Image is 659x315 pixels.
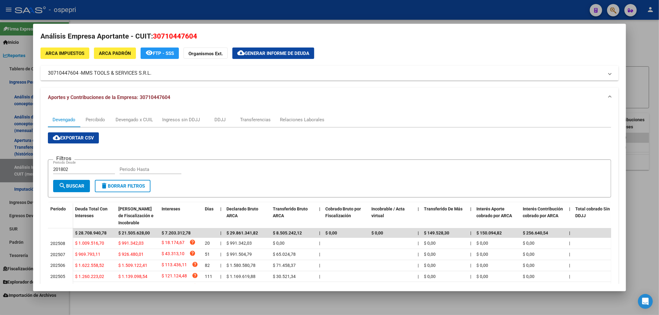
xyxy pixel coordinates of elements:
[226,274,256,279] span: $ 1.169.619,88
[573,202,619,230] datatable-header-cell: Total cobrado Sin DDJJ
[523,252,535,257] span: $ 0,00
[416,202,422,230] datatable-header-cell: |
[220,206,222,211] span: |
[45,51,84,56] span: ARCA Impuestos
[220,241,221,246] span: |
[48,69,604,77] mat-panel-title: 30710447604 -
[523,263,535,268] span: $ 0,00
[118,206,154,226] span: [PERSON_NAME] de Fiscalización e Incobrable
[202,202,218,230] datatable-header-cell: Dias
[224,202,270,230] datatable-header-cell: Declarado Bruto ARCA
[319,230,320,235] span: |
[240,116,271,123] div: Transferencias
[471,230,472,235] span: |
[226,230,258,235] span: $ 29.861.341,82
[153,51,174,56] span: FTP - SSS
[424,241,436,246] span: $ 0,00
[569,252,570,257] span: |
[40,48,89,59] button: ARCA Impuestos
[50,252,65,257] span: 202507
[81,69,151,77] span: MMS TOOLS & SERVICES S.R.L.
[99,51,131,56] span: ARCA Padrón
[100,183,145,189] span: Borrar Filtros
[638,294,653,309] div: Open Intercom Messenger
[471,252,471,257] span: |
[468,202,474,230] datatable-header-cell: |
[162,116,200,123] div: Ingresos sin DDJJ
[523,206,563,218] span: Interés Contribución cobrado por ARCA
[75,206,108,218] span: Deuda Total Con Intereses
[273,274,296,279] span: $ 30.521,34
[162,206,180,211] span: Intereses
[226,263,256,268] span: $ 1.580.580,78
[325,230,337,235] span: $ 0,00
[95,180,150,192] button: Borrar Filtros
[162,250,184,259] span: $ 43.313,10
[369,202,416,230] datatable-header-cell: Incobrable / Acta virtual
[220,263,221,268] span: |
[477,241,488,246] span: $ 0,00
[273,252,296,257] span: $ 65.024,78
[192,261,198,267] i: help
[53,180,90,192] button: Buscar
[418,274,419,279] span: |
[319,241,320,246] span: |
[245,51,309,56] span: Generar informe de deuda
[189,250,196,256] i: help
[75,274,104,279] span: $ 1.260.223,02
[319,263,320,268] span: |
[569,230,571,235] span: |
[418,263,419,268] span: |
[153,32,197,40] span: 30710447604
[116,116,153,123] div: Devengado x CUIL
[48,94,170,100] span: Aportes y Contribuciones de la Empresa: 30710447604
[218,202,224,230] datatable-header-cell: |
[567,202,573,230] datatable-header-cell: |
[75,241,104,246] span: $ 1.009.516,70
[319,206,320,211] span: |
[205,241,210,246] span: 20
[569,241,570,246] span: |
[75,252,100,257] span: $ 969.793,11
[317,202,323,230] datatable-header-cell: |
[424,263,436,268] span: $ 0,00
[237,49,245,56] mat-icon: cloud_download
[323,202,369,230] datatable-header-cell: Cobrado Bruto por Fiscalización
[273,230,302,235] span: $ 8.505.242,12
[189,239,196,245] i: help
[477,206,512,218] span: Interés Aporte cobrado por ARCA
[118,274,147,279] span: $ 1.139.098,54
[205,252,210,257] span: 51
[226,252,252,257] span: $ 991.504,79
[75,263,104,268] span: $ 1.622.558,52
[477,274,488,279] span: $ 0,00
[471,274,471,279] span: |
[523,230,548,235] span: $ 256.640,54
[40,88,619,107] mat-expansion-panel-header: Aportes y Contribuciones de la Empresa: 30710447604
[162,261,187,270] span: $ 113.436,11
[162,272,187,281] span: $ 121.124,48
[424,230,450,235] span: $ 149.528,30
[205,206,213,211] span: Dias
[273,241,285,246] span: $ 0,00
[48,132,99,143] button: Exportar CSV
[205,274,212,279] span: 111
[50,274,65,279] span: 202505
[59,183,84,189] span: Buscar
[424,274,436,279] span: $ 0,00
[569,274,570,279] span: |
[86,116,105,123] div: Percibido
[73,202,116,230] datatable-header-cell: Deuda Total Con Intereses
[192,272,198,279] i: help
[226,206,258,218] span: Declarado Bruto ARCA
[48,202,73,228] datatable-header-cell: Período
[325,206,361,218] span: Cobrado Bruto por Fiscalización
[477,263,488,268] span: $ 0,00
[576,206,610,218] span: Total cobrado Sin DDJJ
[220,252,221,257] span: |
[50,206,66,211] span: Período
[184,48,228,59] button: Organismos Ext.
[141,48,179,59] button: FTP - SSS
[474,202,521,230] datatable-header-cell: Interés Aporte cobrado por ARCA
[53,134,60,141] mat-icon: cloud_download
